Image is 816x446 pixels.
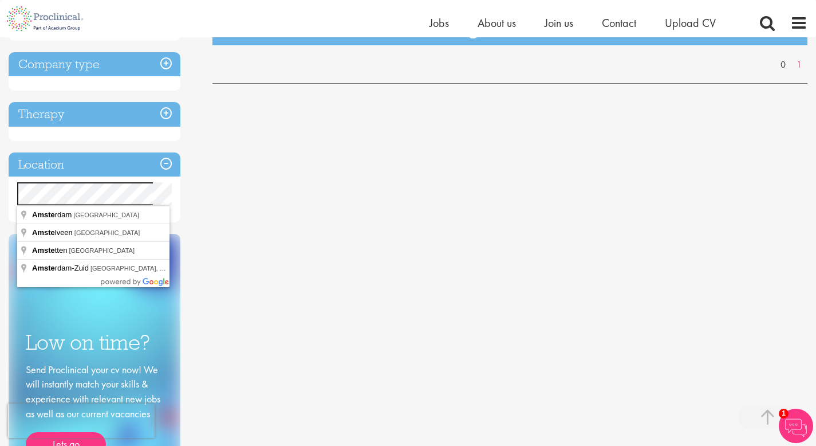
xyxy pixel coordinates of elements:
a: Upload CV [665,15,716,30]
h3: Therapy [9,102,180,127]
span: [GEOGRAPHIC_DATA] [74,229,140,236]
span: rdam-Zuid [32,264,90,272]
span: rdam [32,210,73,219]
h3: Location [9,152,180,177]
a: 0 [775,58,791,72]
a: About us [478,15,516,30]
a: Jobs [429,15,449,30]
span: Amste [32,264,55,272]
h3: Company type [9,52,180,77]
span: lveen [32,228,74,237]
a: Contact [602,15,636,30]
img: Chatbot [779,409,813,443]
span: tten [32,246,69,255]
a: Join us [545,15,573,30]
h3: Low on time? [26,331,163,354]
a: 1 [791,58,807,72]
span: Amste [32,228,55,237]
span: Amste [32,210,55,219]
span: [GEOGRAPHIC_DATA] [69,247,135,254]
span: [GEOGRAPHIC_DATA], [GEOGRAPHIC_DATA] [90,265,225,272]
span: 1 [779,409,789,418]
span: [GEOGRAPHIC_DATA] [73,212,139,218]
span: Amste [32,246,55,255]
iframe: reCAPTCHA [8,404,155,438]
